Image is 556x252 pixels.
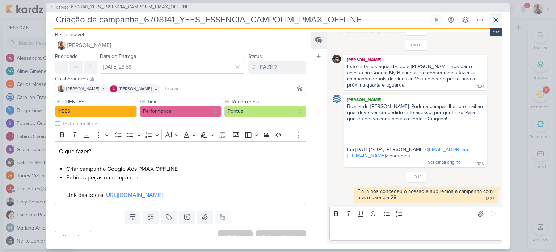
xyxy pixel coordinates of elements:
[260,63,277,71] div: FAZER
[59,147,302,165] p: O que fazer?
[100,53,136,59] label: Data de Entrega
[475,161,484,166] div: 14:40
[55,230,91,244] button: Cancelar
[66,165,302,173] li: Criar campanha Google Ads PMAX OFFLINE
[490,28,502,36] div: esc
[224,106,306,117] button: Pontual
[119,86,152,92] span: [PERSON_NAME]
[105,191,163,199] a: [URL][DOMAIN_NAME]
[61,120,306,128] input: Texto sem título
[347,63,476,88] div: Este estamos aguardando a [PERSON_NAME] nos dar o acesso ao Google My Business, só conseguimos fa...
[62,98,137,106] label: CLIENTES
[486,196,494,202] div: 13:35
[347,146,469,159] a: [EMAIL_ADDRESS][DOMAIN_NAME]
[55,53,78,59] label: Prioridade
[55,128,306,142] div: Editor toolbar
[329,207,502,221] div: Editor toolbar
[329,221,502,241] div: Editor editing area: main
[357,188,494,201] div: Ela já nos concedeu o acesso e subiremos a campanha com prazo para dia 28
[162,84,304,93] input: Buscar
[58,85,65,92] img: Iara Santos
[110,85,117,92] img: Alessandra Gomes
[55,106,137,117] button: YEES
[248,53,262,59] label: Status
[434,17,439,23] div: Ligar relógio
[332,95,341,103] img: Caroline Traven De Andrade
[345,56,486,63] div: [PERSON_NAME]
[66,86,99,92] span: [PERSON_NAME]
[66,173,302,199] li: Subir as peças na campanha. Link das peças:
[146,98,222,106] label: Time
[475,84,484,90] div: 14:04
[231,98,306,106] label: Recorrência
[100,61,245,74] input: Select a date
[57,41,66,50] img: Iara Santos
[55,39,306,52] button: [PERSON_NAME]
[67,41,111,50] span: [PERSON_NAME]
[55,32,84,38] label: Responsável
[345,96,486,103] div: [PERSON_NAME]
[55,75,306,83] div: Colaboradores
[55,141,306,205] div: Editor editing area: main
[248,61,306,74] button: FAZER
[347,103,484,165] span: Boa tarde [PERSON_NAME], Poderia compartilhar o e-mail ao qual deve ser concedido este acesso, po...
[54,13,429,26] input: Kard Sem Título
[332,55,341,63] img: Nelito Junior
[140,106,222,117] button: Performance
[428,160,462,165] span: ver email original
